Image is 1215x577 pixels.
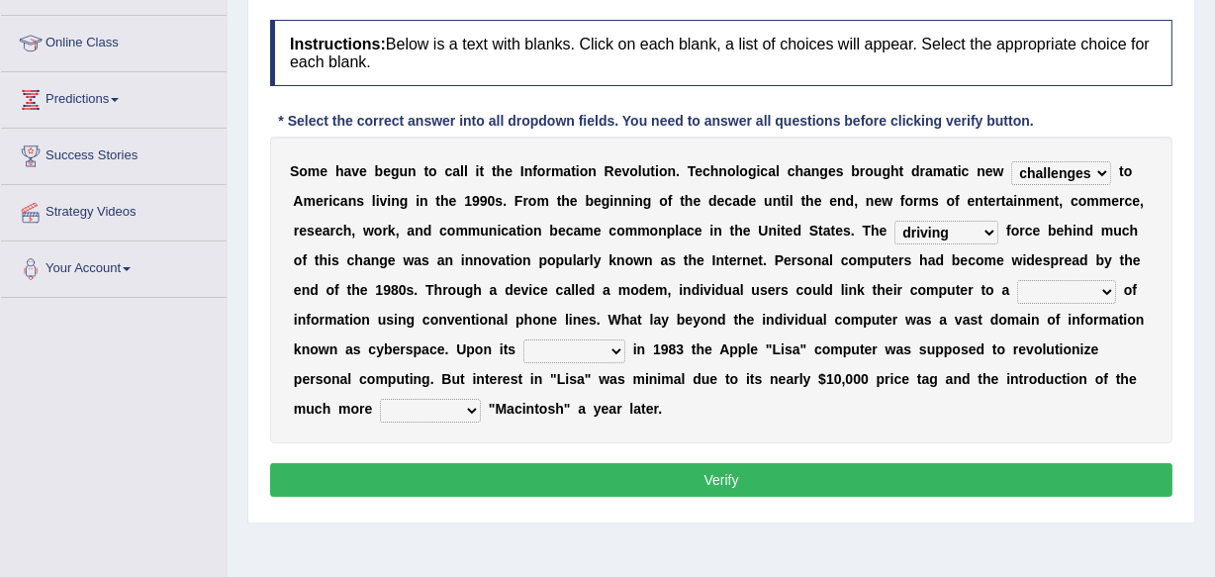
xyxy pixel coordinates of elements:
b: e [749,193,757,209]
b: e [1033,223,1041,239]
b: s [331,252,339,268]
b: r [330,223,335,239]
b: a [340,193,348,209]
b: f [900,193,905,209]
b: n [613,193,622,209]
b: a [803,163,811,179]
b: e [505,163,513,179]
b: e [835,223,843,239]
b: h [805,193,814,209]
b: c [1071,193,1078,209]
b: n [866,193,875,209]
b: h [561,193,570,209]
b: t [831,223,836,239]
button: Verify [270,463,1172,497]
b: h [335,163,344,179]
b: , [396,223,400,239]
b: r [294,223,299,239]
b: F [514,193,523,209]
b: o [1011,223,1020,239]
b: c [760,163,768,179]
b: n [1076,223,1085,239]
b: S [809,223,818,239]
b: m [551,163,563,179]
b: n [977,163,985,179]
b: u [764,193,773,209]
b: 9 [472,193,480,209]
h4: Below is a text with blanks. Click on each blank, a list of choices will appear. Select the appro... [270,20,1172,86]
b: t [983,193,988,209]
b: d [911,163,920,179]
b: m [1101,223,1113,239]
b: e [875,193,883,209]
b: c [445,163,453,179]
b: t [781,193,786,209]
b: d [794,223,802,239]
b: f [302,252,307,268]
b: r [522,193,527,209]
b: T [688,163,696,179]
b: a [768,163,776,179]
b: e [717,193,725,209]
b: m [1099,193,1111,209]
b: m [625,223,637,239]
b: n [769,223,778,239]
b: e [985,163,993,179]
b: n [348,193,357,209]
b: g [643,193,652,209]
b: o [616,223,625,239]
b: w [993,163,1004,179]
b: s [836,163,844,179]
b: a [407,223,415,239]
b: c [439,223,447,239]
b: w [882,193,892,209]
b: o [727,163,736,179]
b: k [388,223,396,239]
b: v [351,163,359,179]
b: a [925,163,933,179]
b: b [1048,223,1057,239]
b: i [958,163,962,179]
b: R [605,163,614,179]
b: a [574,223,582,239]
b: m [637,223,649,239]
a: Your Account [1,241,227,291]
b: c [1125,193,1133,209]
b: u [400,163,409,179]
b: l [460,163,464,179]
b: u [480,223,489,239]
b: t [1119,163,1124,179]
b: e [829,193,837,209]
b: a [732,193,740,209]
b: i [630,193,634,209]
b: c [1025,223,1033,239]
b: h [685,193,694,209]
b: a [679,223,687,239]
b: t [650,163,655,179]
b: e [1132,193,1140,209]
b: a [452,163,460,179]
b: , [1140,193,1144,209]
b: t [315,252,320,268]
b: e [316,193,324,209]
b: a [563,163,571,179]
b: e [383,163,391,179]
b: o [947,193,956,209]
b: n [524,163,533,179]
b: n [622,193,631,209]
b: f [532,163,537,179]
b: o [905,193,914,209]
b: w [363,223,374,239]
b: w [403,252,414,268]
b: n [837,193,846,209]
b: a [498,252,506,268]
b: h [343,223,352,239]
b: e [570,193,578,209]
b: n [634,193,643,209]
b: t [506,252,511,268]
b: n [371,252,380,268]
b: m [933,163,945,179]
b: l [675,223,679,239]
b: a [344,163,352,179]
b: n [489,223,498,239]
